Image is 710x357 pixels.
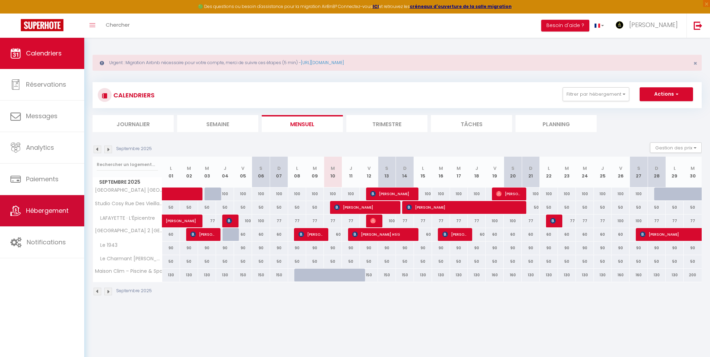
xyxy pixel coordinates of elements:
div: 50 [180,255,198,268]
div: 100 [378,215,396,227]
abbr: M [331,165,335,172]
img: Super Booking [21,19,63,31]
a: [URL][DOMAIN_NAME] [301,60,344,66]
div: 100 [504,215,522,227]
div: 90 [522,242,540,254]
div: 60 [612,228,630,241]
div: 90 [378,242,396,254]
div: 100 [450,188,468,200]
div: 90 [648,242,666,254]
abbr: M [205,165,209,172]
strong: ICI [373,3,379,9]
li: Trimestre [346,115,427,132]
div: 90 [504,242,522,254]
div: 90 [252,242,270,254]
th: 23 [558,157,576,188]
div: 130 [558,269,576,281]
div: 50 [414,255,432,268]
div: 50 [198,255,216,268]
span: [PERSON_NAME] [442,228,466,241]
div: 77 [306,215,324,227]
div: 50 [432,255,450,268]
div: 77 [342,215,360,227]
div: 90 [306,242,324,254]
abbr: D [277,165,281,172]
abbr: V [493,165,496,172]
div: 90 [450,242,468,254]
th: 26 [612,157,630,188]
span: Notifications [27,238,66,246]
div: 130 [468,269,486,281]
span: Le 1943 [94,242,120,249]
div: 50 [594,201,612,214]
th: 20 [504,157,522,188]
div: 130 [432,269,450,281]
th: 14 [396,157,414,188]
div: 90 [486,242,504,254]
div: 90 [612,242,630,254]
div: 90 [216,242,234,254]
li: Semaine [177,115,258,132]
div: 77 [468,215,486,227]
th: 24 [576,157,594,188]
div: 77 [270,215,288,227]
span: Hébergement [26,206,69,215]
div: 100 [414,188,432,200]
div: 50 [522,201,540,214]
div: 100 [288,188,306,200]
div: 60 [270,228,288,241]
div: 50 [324,255,342,268]
div: 130 [522,269,540,281]
span: [PERSON_NAME] [629,20,678,29]
div: 77 [396,215,414,227]
div: 77 [414,215,432,227]
span: [PERSON_NAME] [406,201,520,214]
div: 50 [234,201,252,214]
span: Maison Clim – Piscine & Spa [94,269,163,274]
div: 150 [234,269,252,281]
abbr: L [296,165,298,172]
span: [PERSON_NAME] Htiti [352,228,412,241]
div: 90 [432,242,450,254]
input: Rechercher un logement... [97,158,158,171]
div: 60 [252,228,270,241]
div: 90 [324,242,342,254]
th: 29 [666,157,684,188]
div: 100 [252,188,270,200]
th: 22 [540,157,558,188]
th: 11 [342,157,360,188]
div: 130 [216,269,234,281]
div: 50 [162,201,180,214]
div: 100 [540,188,558,200]
div: 60 [162,228,180,241]
div: 77 [684,215,702,227]
abbr: J [601,165,604,172]
div: 90 [180,242,198,254]
div: 90 [684,242,702,254]
a: créneaux d'ouverture de la salle migration [410,3,512,9]
th: 10 [324,157,342,188]
img: ... [614,20,625,30]
li: Planning [516,115,597,132]
div: 50 [666,201,684,214]
div: 50 [612,201,630,214]
div: 50 [450,255,468,268]
div: 60 [522,228,540,241]
span: × [693,59,697,68]
th: 16 [432,157,450,188]
div: 50 [342,255,360,268]
div: 50 [360,255,378,268]
span: [PERSON_NAME] [298,228,322,241]
div: 100 [234,188,252,200]
h3: CALENDRIERS [112,87,155,103]
abbr: V [241,165,244,172]
div: 100 [486,215,504,227]
abbr: S [385,165,388,172]
div: 50 [630,201,648,214]
div: 130 [162,269,180,281]
span: [PERSON_NAME] [496,187,520,200]
abbr: S [637,165,640,172]
div: 100 [252,215,270,227]
span: [PERSON_NAME] [166,211,198,224]
div: 90 [288,242,306,254]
